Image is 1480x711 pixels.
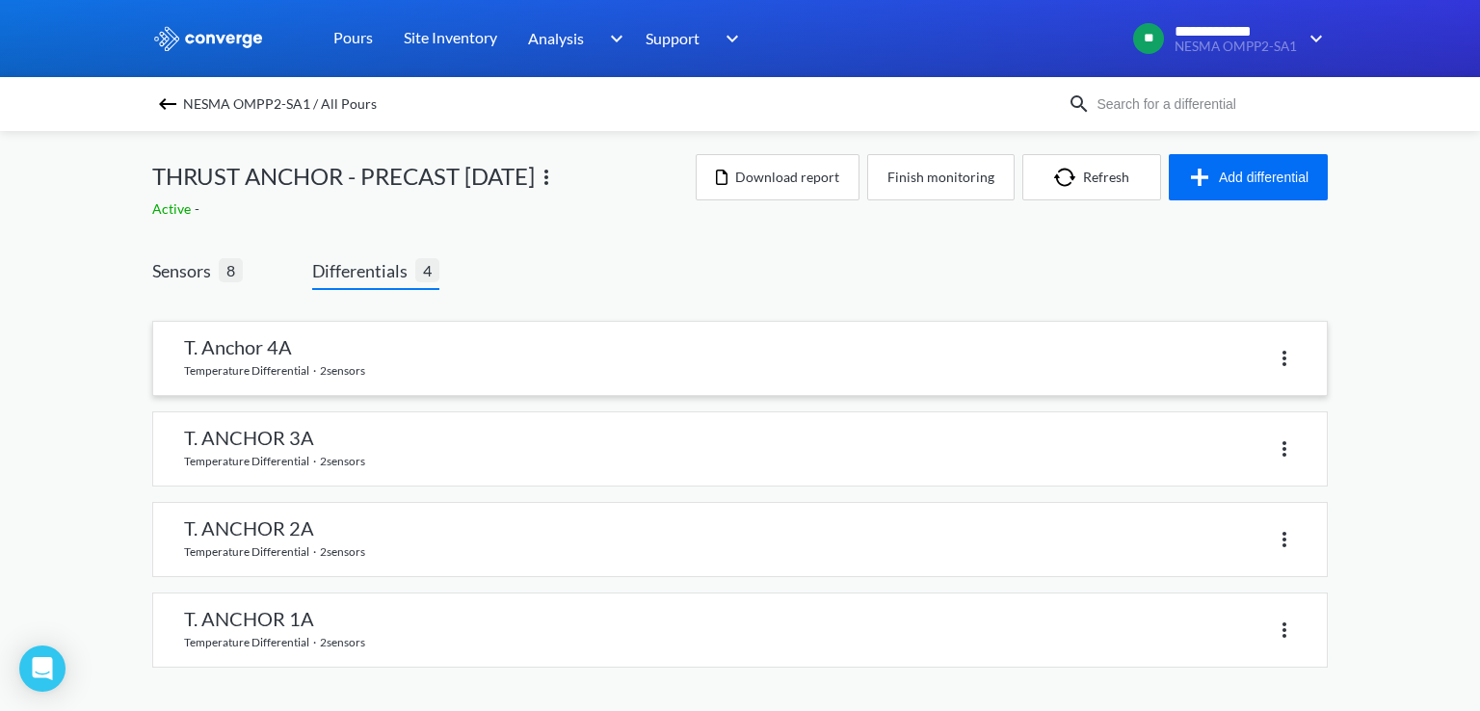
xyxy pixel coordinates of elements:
span: NESMA OMPP2-SA1 [1175,39,1297,54]
span: Active [152,200,195,217]
img: backspace.svg [156,92,179,116]
div: Open Intercom Messenger [19,645,66,692]
span: Sensors [152,257,219,284]
button: Finish monitoring [867,154,1015,200]
img: downArrow.svg [597,27,628,50]
span: Analysis [528,26,584,50]
img: more.svg [535,166,558,189]
span: NESMA OMPP2-SA1 / All Pours [183,91,377,118]
img: icon-file.svg [716,170,727,185]
span: - [195,200,203,217]
button: Add differential [1169,154,1328,200]
span: 8 [219,258,243,282]
img: more.svg [1273,437,1296,461]
img: more.svg [1273,347,1296,370]
span: Support [646,26,700,50]
input: Search for a differential [1091,93,1324,115]
img: downArrow.svg [713,27,744,50]
span: 4 [415,258,439,282]
img: icon-search.svg [1068,92,1091,116]
button: Refresh [1022,154,1161,200]
span: Differentials [312,257,415,284]
img: icon-refresh.svg [1054,168,1083,187]
span: THRUST ANCHOR - PRECAST [DATE] [152,158,535,195]
img: downArrow.svg [1297,27,1328,50]
img: more.svg [1273,619,1296,642]
img: logo_ewhite.svg [152,26,264,51]
img: icon-plus.svg [1188,166,1219,189]
img: more.svg [1273,528,1296,551]
button: Download report [696,154,859,200]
